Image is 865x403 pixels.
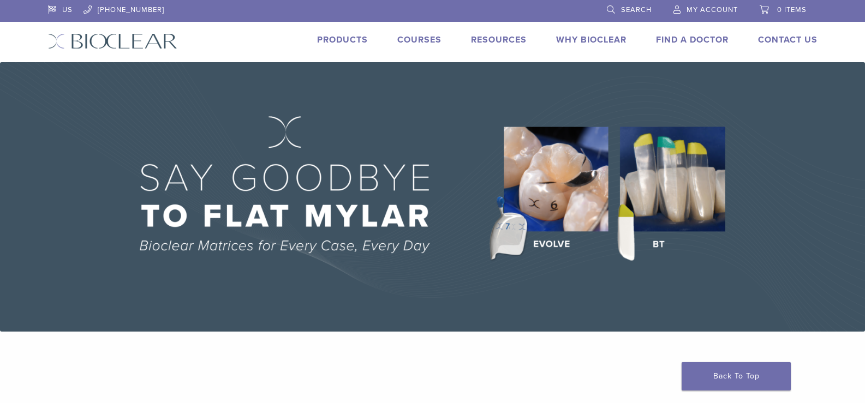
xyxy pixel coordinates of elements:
[656,34,729,45] a: Find A Doctor
[687,5,738,14] span: My Account
[777,5,807,14] span: 0 items
[621,5,652,14] span: Search
[471,34,527,45] a: Resources
[317,34,368,45] a: Products
[48,33,177,49] img: Bioclear
[556,34,627,45] a: Why Bioclear
[758,34,818,45] a: Contact Us
[397,34,442,45] a: Courses
[682,362,791,390] a: Back To Top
